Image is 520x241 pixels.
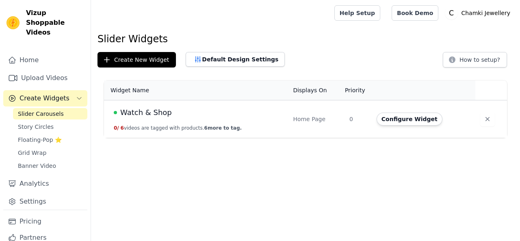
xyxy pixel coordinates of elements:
a: How to setup? [443,58,507,65]
a: Pricing [3,213,87,230]
a: Analytics [3,176,87,192]
h1: Slider Widgets [97,33,513,46]
p: Chamki Jewellery [458,6,513,20]
button: Delete widget [480,112,495,126]
th: Widget Name [104,80,288,100]
th: Priority [344,80,372,100]
button: Create New Widget [97,52,176,67]
td: 0 [344,100,372,138]
a: Banner Video [13,160,87,172]
button: How to setup? [443,52,507,67]
a: Upload Videos [3,70,87,86]
span: Watch & Shop [120,107,172,118]
button: Default Design Settings [186,52,285,67]
span: Floating-Pop ⭐ [18,136,62,144]
span: 6 [121,125,124,131]
a: Book Demo [392,5,438,21]
button: C Chamki Jewellery [445,6,513,20]
button: Create Widgets [3,90,87,106]
a: Slider Carousels [13,108,87,119]
span: Story Circles [18,123,54,131]
span: Slider Carousels [18,110,64,118]
a: Story Circles [13,121,87,132]
th: Displays On [288,80,344,100]
button: 0/ 6videos are tagged with products.6more to tag. [114,125,242,131]
a: Floating-Pop ⭐ [13,134,87,145]
span: Banner Video [18,162,56,170]
div: Home Page [293,115,340,123]
span: Grid Wrap [18,149,46,157]
span: 6 more to tag. [204,125,242,131]
a: Grid Wrap [13,147,87,158]
text: C [449,9,454,17]
span: Live Published [114,111,117,114]
span: Create Widgets [19,93,69,103]
span: 0 / [114,125,119,131]
img: Vizup [6,16,19,29]
a: Home [3,52,87,68]
button: Configure Widget [377,113,442,126]
a: Settings [3,193,87,210]
a: Help Setup [334,5,380,21]
span: Vizup Shoppable Videos [26,8,84,37]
